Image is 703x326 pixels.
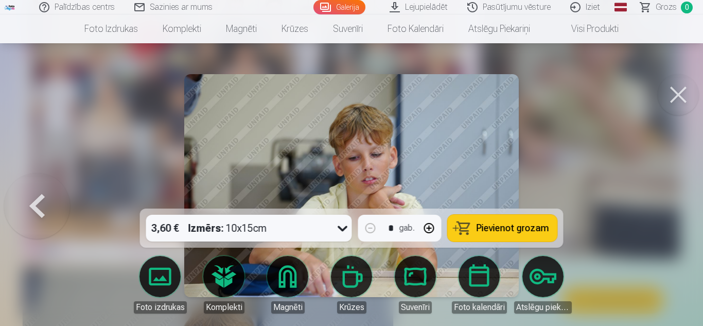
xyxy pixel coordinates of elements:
[399,301,432,314] div: Suvenīri
[188,221,224,235] strong: Izmērs :
[134,301,187,314] div: Foto izdrukas
[131,256,189,314] a: Foto izdrukas
[542,14,631,43] a: Visi produkti
[323,256,380,314] a: Krūzes
[450,256,508,314] a: Foto kalendāri
[204,301,244,314] div: Komplekti
[271,301,305,314] div: Magnēti
[399,222,415,234] div: gab.
[188,215,267,242] div: 10x15cm
[448,215,557,242] button: Pievienot grozam
[269,14,321,43] a: Krūzes
[214,14,269,43] a: Magnēti
[72,14,150,43] a: Foto izdrukas
[477,224,549,233] span: Pievienot grozam
[456,14,542,43] a: Atslēgu piekariņi
[4,4,15,10] img: /fa1
[195,256,253,314] a: Komplekti
[452,301,507,314] div: Foto kalendāri
[321,14,375,43] a: Suvenīri
[386,256,444,314] a: Suvenīri
[146,215,184,242] div: 3,60 €
[656,1,677,13] span: Grozs
[259,256,317,314] a: Magnēti
[150,14,214,43] a: Komplekti
[375,14,456,43] a: Foto kalendāri
[514,256,572,314] a: Atslēgu piekariņi
[681,2,693,13] span: 0
[337,301,366,314] div: Krūzes
[514,301,572,314] div: Atslēgu piekariņi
